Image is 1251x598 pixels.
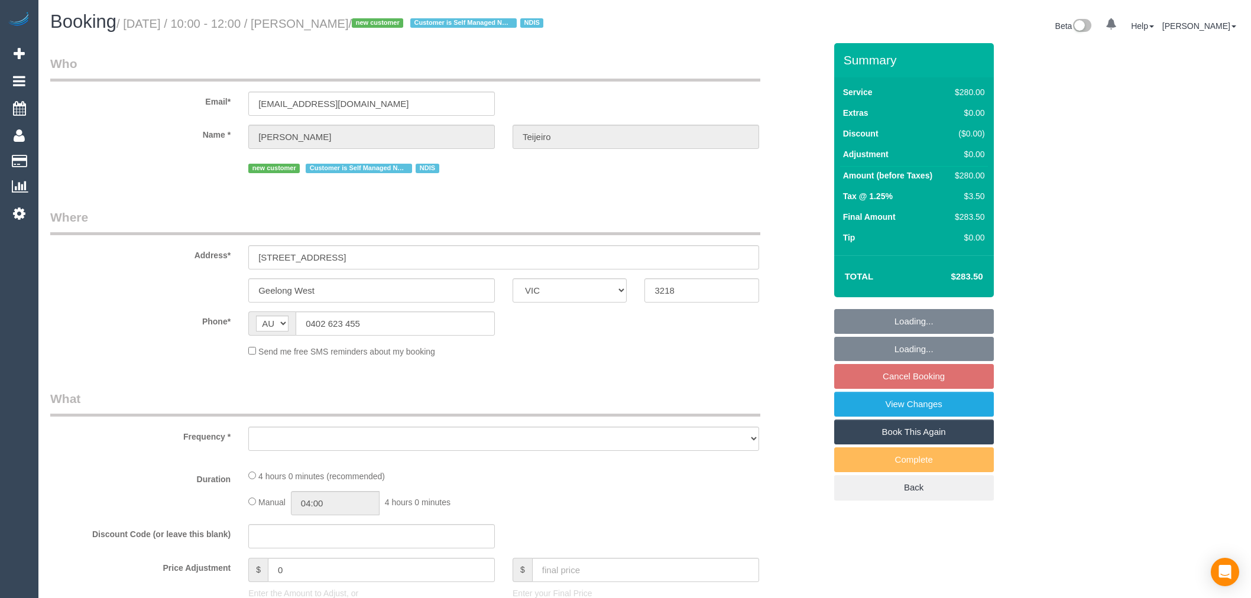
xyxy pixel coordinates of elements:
legend: Who [50,55,760,82]
a: Beta [1055,21,1092,31]
div: Open Intercom Messenger [1211,558,1239,586]
input: Suburb* [248,278,495,303]
span: $ [248,558,268,582]
span: 4 hours 0 minutes (recommended) [258,472,385,481]
span: Customer is Self Managed NDIS [410,18,517,28]
label: Frequency * [41,427,239,443]
label: Discount Code (or leave this blank) [41,524,239,540]
span: new customer [248,164,300,173]
label: Name * [41,125,239,141]
small: / [DATE] / 10:00 - 12:00 / [PERSON_NAME] [116,17,547,30]
label: Duration [41,469,239,485]
div: ($0.00) [950,128,984,139]
label: Adjustment [843,148,889,160]
input: Phone* [296,311,495,336]
img: New interface [1072,19,1091,34]
strong: Total [845,271,874,281]
div: $280.00 [950,170,984,181]
a: Help [1131,21,1154,31]
div: $3.50 [950,190,984,202]
span: Booking [50,11,116,32]
label: Price Adjustment [41,558,239,574]
div: $283.50 [950,211,984,223]
span: NDIS [520,18,543,28]
span: Customer is Self Managed NDIS [306,164,412,173]
span: / [349,17,547,30]
label: Tax @ 1.25% [843,190,893,202]
label: Tip [843,232,855,243]
h4: $283.50 [915,272,983,282]
span: new customer [352,18,403,28]
label: Amount (before Taxes) [843,170,932,181]
label: Extras [843,107,868,119]
a: View Changes [834,392,994,417]
div: $0.00 [950,232,984,243]
a: Book This Again [834,420,994,444]
label: Discount [843,128,879,139]
img: Automaid Logo [7,12,31,28]
span: Manual [258,498,286,507]
div: $280.00 [950,86,984,98]
label: Email* [41,92,239,108]
input: Email* [248,92,495,116]
div: $0.00 [950,148,984,160]
span: 4 hours 0 minutes [385,498,451,507]
h3: Summary [844,53,988,67]
a: Back [834,475,994,500]
span: NDIS [416,164,439,173]
input: final price [532,558,759,582]
label: Service [843,86,873,98]
span: $ [513,558,532,582]
label: Address* [41,245,239,261]
input: Last Name* [513,125,759,149]
div: $0.00 [950,107,984,119]
legend: Where [50,209,760,235]
input: Post Code* [644,278,759,303]
label: Final Amount [843,211,896,223]
label: Phone* [41,311,239,327]
span: Send me free SMS reminders about my booking [258,347,435,356]
legend: What [50,390,760,417]
input: First Name* [248,125,495,149]
a: [PERSON_NAME] [1162,21,1236,31]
